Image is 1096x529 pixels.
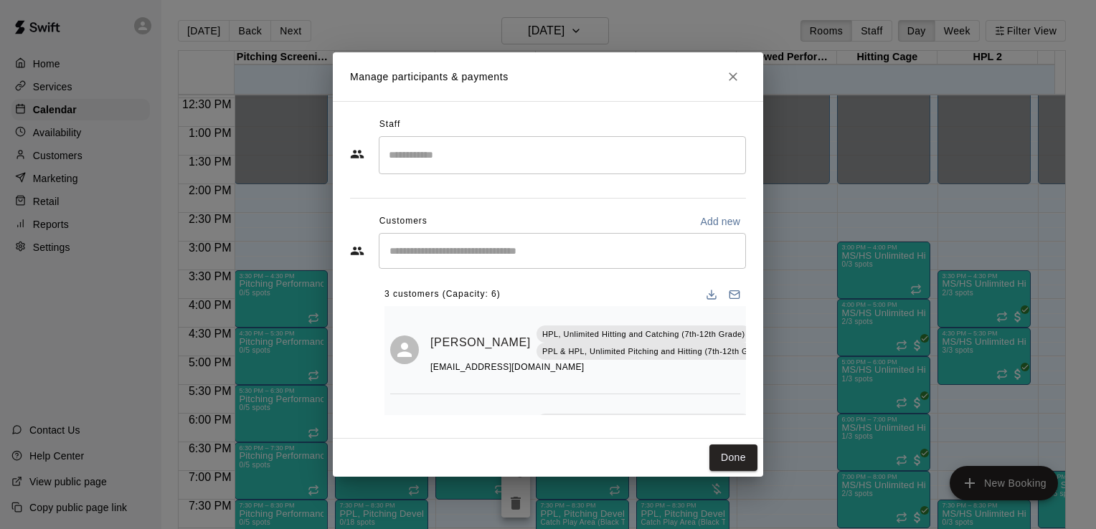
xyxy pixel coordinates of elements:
[430,362,585,372] span: [EMAIL_ADDRESS][DOMAIN_NAME]
[694,210,746,233] button: Add new
[379,233,746,269] div: Start typing to search customers...
[723,283,746,306] button: Email participants
[709,444,757,471] button: Done
[379,210,427,233] span: Customers
[542,328,745,340] p: HPL, Unlimited Hitting and Catching (7th-12th Grade)
[350,147,364,161] svg: Staff
[700,283,723,306] button: Download list
[350,244,364,258] svg: Customers
[379,113,400,136] span: Staff
[700,214,740,229] p: Add new
[542,345,768,358] p: PPL & HPL, Unlimited Pitching and Hitting (7th-12th Grade)
[350,70,509,85] p: Manage participants & payments
[720,64,746,90] button: Close
[384,283,501,306] span: 3 customers (Capacity: 6)
[390,335,419,364] div: Brady Erwin
[379,136,746,174] div: Search staff
[430,333,531,352] a: [PERSON_NAME]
